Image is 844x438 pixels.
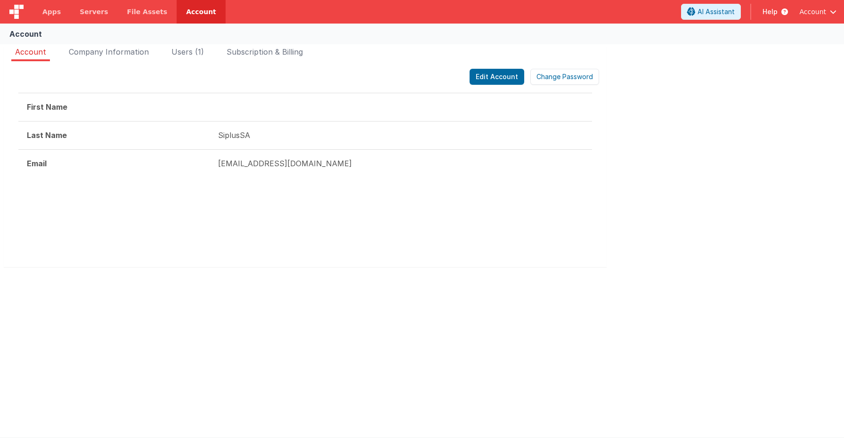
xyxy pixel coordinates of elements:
[799,7,826,16] span: Account
[80,7,108,16] span: Servers
[210,121,592,149] td: SiplusSA
[763,7,778,16] span: Help
[127,7,168,16] span: File Assets
[171,47,204,57] span: Users (1)
[681,4,741,20] button: AI Assistant
[799,7,836,16] button: Account
[9,28,42,40] div: Account
[27,102,67,112] strong: First Name
[470,69,524,85] button: Edit Account
[42,7,61,16] span: Apps
[27,130,67,140] strong: Last Name
[530,69,599,85] button: Change Password
[227,47,303,57] span: Subscription & Billing
[27,159,47,168] strong: Email
[69,47,149,57] span: Company Information
[210,149,592,177] td: [EMAIL_ADDRESS][DOMAIN_NAME]
[698,7,735,16] span: AI Assistant
[15,47,46,57] span: Account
